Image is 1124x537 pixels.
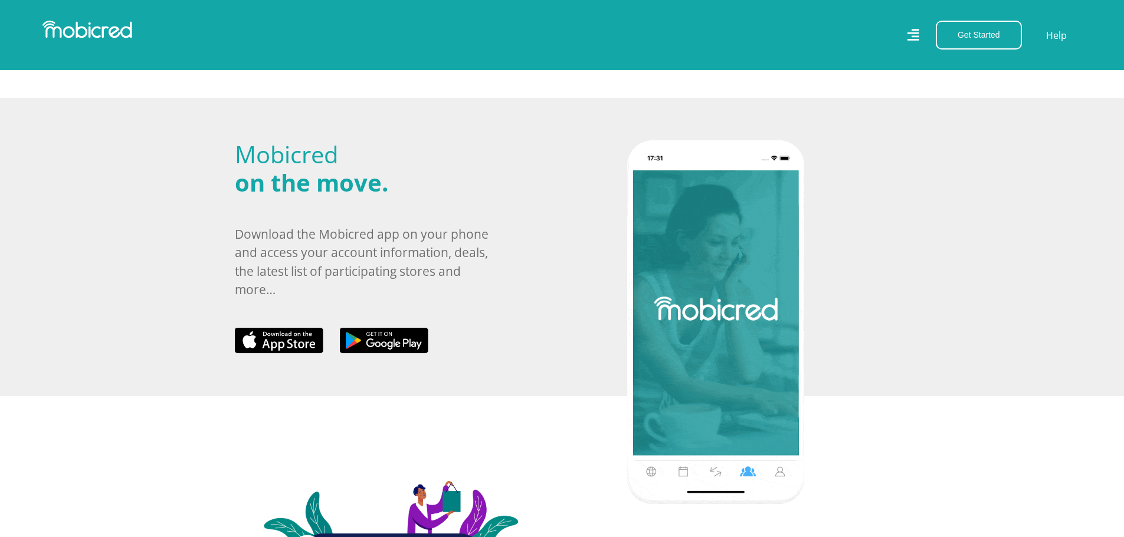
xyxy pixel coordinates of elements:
[42,21,132,38] img: Mobicred
[936,21,1022,50] button: Get Started
[235,140,497,197] h2: Mobicred
[235,225,497,299] p: Download the Mobicred app on your phone and access your account information, deals, the latest li...
[1046,28,1067,43] a: Help
[627,140,804,505] img: Download the Mobicred App
[235,328,323,354] img: Apple App Store
[235,166,388,199] span: on the move.
[340,328,428,354] img: Google Play Store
